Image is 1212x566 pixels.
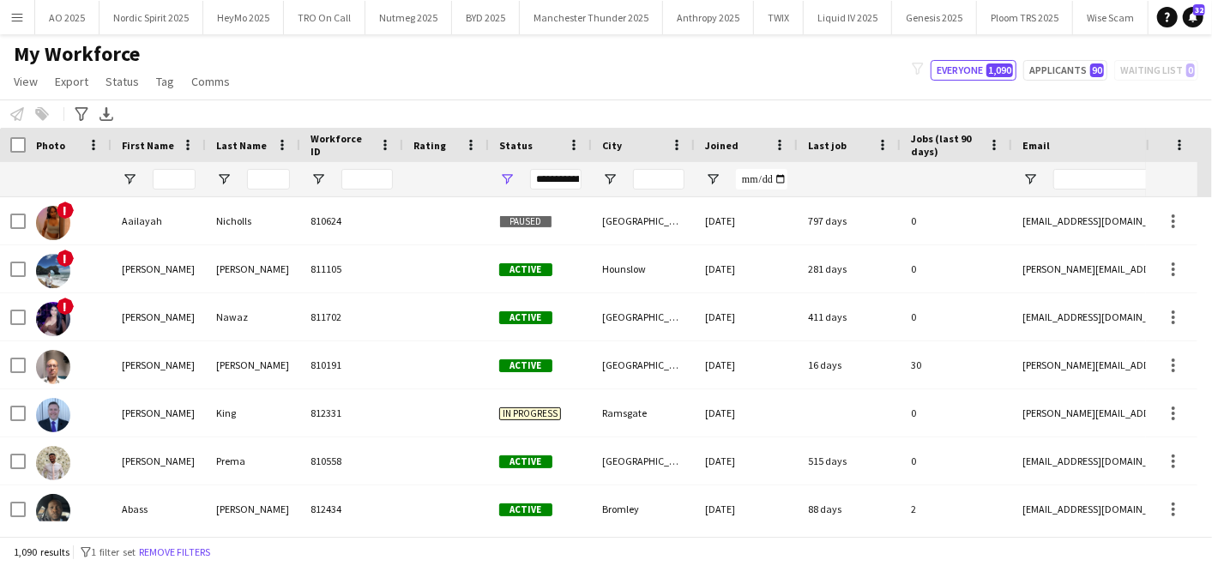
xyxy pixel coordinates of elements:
div: [PERSON_NAME] [112,293,206,340]
div: [DATE] [695,245,798,292]
span: ! [57,298,74,315]
img: Abass Allen [36,494,70,528]
span: View [14,74,38,89]
button: Open Filter Menu [705,172,721,187]
input: Workforce ID Filter Input [341,169,393,190]
span: Comms [191,74,230,89]
div: Hounslow [592,245,695,292]
input: Last Name Filter Input [247,169,290,190]
div: [DATE] [695,341,798,388]
app-action-btn: Export XLSX [96,104,117,124]
img: Aaron Edwards [36,350,70,384]
div: 515 days [798,437,901,485]
button: Open Filter Menu [1022,172,1038,187]
span: 90 [1090,63,1104,77]
img: Aalia Nawaz [36,302,70,336]
button: Nutmeg 2025 [365,1,452,34]
div: 810191 [300,341,403,388]
button: Open Filter Menu [499,172,515,187]
div: 797 days [798,197,901,244]
div: 0 [901,245,1012,292]
div: [DATE] [695,485,798,533]
img: Aaron Prema [36,446,70,480]
div: 810558 [300,437,403,485]
div: 812331 [300,389,403,437]
div: [GEOGRAPHIC_DATA] [592,293,695,340]
span: First Name [122,139,174,152]
div: 30 [901,341,1012,388]
span: Active [499,359,552,372]
button: Manchester Thunder 2025 [520,1,663,34]
span: Status [499,139,533,152]
div: [GEOGRAPHIC_DATA] [592,197,695,244]
a: Comms [184,70,237,93]
button: Open Filter Menu [602,172,618,187]
span: In progress [499,407,561,420]
input: Joined Filter Input [736,169,787,190]
div: Aailayah [112,197,206,244]
div: 0 [901,293,1012,340]
span: Export [55,74,88,89]
span: ! [57,202,74,219]
img: Aailayah Nicholls [36,206,70,240]
span: Joined [705,139,739,152]
div: [PERSON_NAME] [206,485,300,533]
span: Active [499,263,552,276]
div: Prema [206,437,300,485]
div: [DATE] [695,293,798,340]
span: Rating [413,139,446,152]
div: 411 days [798,293,901,340]
button: BYD 2025 [452,1,520,34]
span: Tag [156,74,174,89]
span: Photo [36,139,65,152]
img: Aaron King [36,398,70,432]
button: Open Filter Menu [122,172,137,187]
span: Last job [808,139,847,152]
div: Nicholls [206,197,300,244]
span: Email [1022,139,1050,152]
button: HeyMo 2025 [203,1,284,34]
div: 16 days [798,341,901,388]
button: Everyone1,090 [931,60,1016,81]
div: [GEOGRAPHIC_DATA] [592,341,695,388]
a: Export [48,70,95,93]
button: Open Filter Menu [216,172,232,187]
button: TRO On Call [284,1,365,34]
span: 32 [1193,4,1205,15]
span: 1,090 [986,63,1013,77]
button: Remove filters [136,543,214,562]
div: 0 [901,437,1012,485]
div: [DATE] [695,437,798,485]
span: My Workforce [14,41,140,67]
button: Ploom TRS 2025 [977,1,1073,34]
button: Applicants90 [1023,60,1107,81]
div: 2 [901,485,1012,533]
div: [PERSON_NAME] [206,341,300,388]
div: [PERSON_NAME] [112,389,206,437]
img: Aakash Panuganti [36,254,70,288]
span: Status [106,74,139,89]
div: Bromley [592,485,695,533]
span: 1 filter set [91,545,136,558]
a: View [7,70,45,93]
span: ! [57,250,74,267]
a: 32 [1183,7,1203,27]
div: 811702 [300,293,403,340]
button: Open Filter Menu [311,172,326,187]
button: AO 2025 [35,1,99,34]
div: 810624 [300,197,403,244]
button: Liquid IV 2025 [804,1,892,34]
button: TWIX [754,1,804,34]
input: First Name Filter Input [153,169,196,190]
div: [GEOGRAPHIC_DATA] [592,437,695,485]
div: Abass [112,485,206,533]
div: [DATE] [695,389,798,437]
button: Anthropy 2025 [663,1,754,34]
button: Genesis 2025 [892,1,977,34]
span: Active [499,311,552,324]
span: Workforce ID [311,132,372,158]
button: Nordic Spirit 2025 [99,1,203,34]
div: Nawaz [206,293,300,340]
div: 88 days [798,485,901,533]
div: 811105 [300,245,403,292]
